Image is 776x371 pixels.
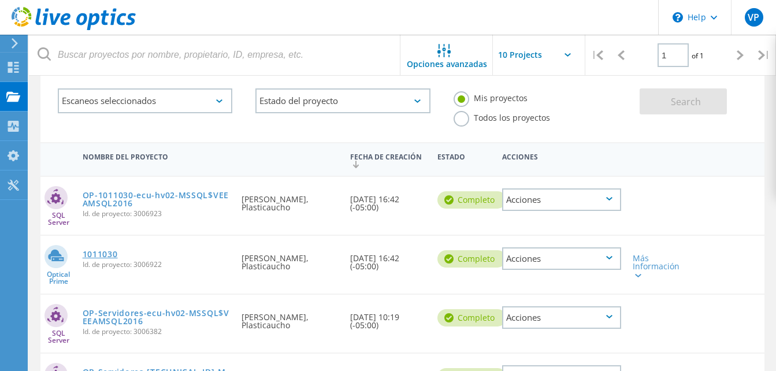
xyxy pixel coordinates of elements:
span: Search [671,95,701,108]
div: [PERSON_NAME], Plasticaucho [236,295,344,341]
span: SQL Server [40,212,77,226]
label: Todos los proyectos [454,111,550,122]
div: Escaneos seleccionados [58,88,232,113]
a: OP-Servidores-ecu-hv02-MSSQL$VEEAMSQL2016 [83,309,231,325]
div: Acciones [502,247,621,270]
a: Live Optics Dashboard [12,24,136,32]
div: [PERSON_NAME], Plasticaucho [236,177,344,223]
div: completo [437,250,506,268]
div: completo [437,309,506,327]
a: OP-1011030-ecu-hv02-MSSQL$VEEAMSQL2016 [83,191,231,207]
span: Id. de proyecto: 3006923 [83,210,231,217]
div: [DATE] 16:42 (-05:00) [344,177,431,223]
div: Acciones [502,306,621,329]
span: Optical Prime [40,271,77,285]
a: 1011030 [83,250,118,258]
div: [PERSON_NAME], Plasticaucho [236,236,344,282]
div: Más Información [633,254,679,279]
svg: \n [673,12,683,23]
span: Id. de proyecto: 3006922 [83,261,231,268]
div: [DATE] 10:19 (-05:00) [344,295,431,341]
input: Buscar proyectos por nombre, propietario, ID, empresa, etc. [29,35,401,75]
div: completo [437,191,506,209]
div: Estado del proyecto [255,88,430,113]
label: Mis proyectos [454,91,528,102]
div: Acciones [502,188,621,211]
div: Acciones [496,145,627,166]
div: [DATE] 16:42 (-05:00) [344,236,431,282]
div: Fecha de creación [344,145,431,174]
div: | [752,35,776,76]
span: Id. de proyecto: 3006382 [83,328,231,335]
div: Estado [432,145,497,166]
span: of 1 [692,51,704,61]
div: | [585,35,609,76]
button: Search [640,88,727,114]
span: Opciones avanzadas [407,60,487,68]
div: Nombre del proyecto [77,145,236,166]
span: VP [748,13,759,22]
span: SQL Server [40,330,77,344]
